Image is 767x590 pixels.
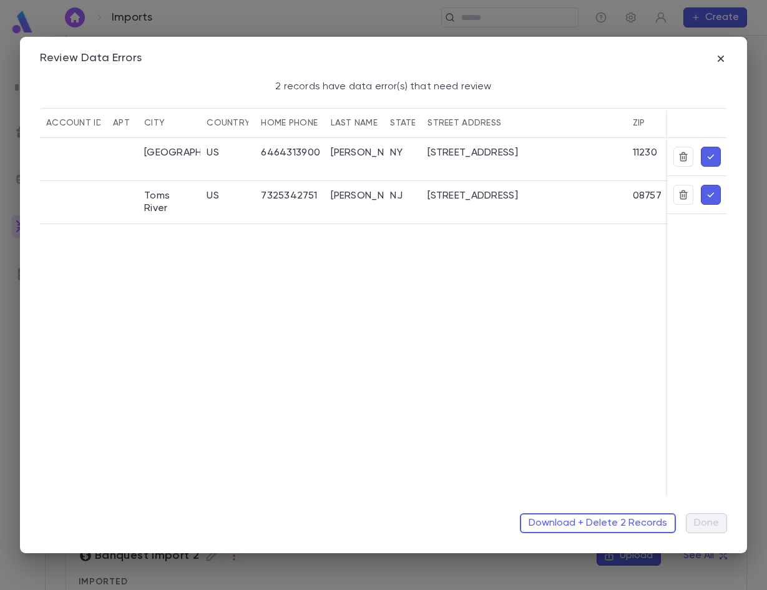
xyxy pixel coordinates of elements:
div: apt [113,108,130,138]
div: [GEOGRAPHIC_DATA] [144,147,246,159]
div: NJ [390,190,403,202]
div: 6464313900 [261,147,320,159]
div: account ID [46,108,102,138]
div: city [144,108,165,138]
p: 2 records have data error(s) that need review [275,81,491,93]
div: last Name [331,108,378,138]
div: country [207,108,250,138]
div: [STREET_ADDRESS] [427,190,517,202]
div: US [207,190,219,202]
div: NY [390,147,403,159]
div: 08757 [633,190,662,202]
div: 11230 [633,147,657,159]
div: [STREET_ADDRESS] [427,147,517,159]
div: 7325342751 [261,190,317,202]
div: zip [633,108,645,138]
div: Toms River [144,190,194,215]
div: [PERSON_NAME] [331,190,406,202]
div: home Phone [261,108,318,138]
button: Download + Delete 2 Records [520,513,676,533]
div: street Address [427,108,501,138]
div: US [207,147,219,159]
div: [PERSON_NAME] [331,147,406,159]
div: Review Data Errors [40,52,142,66]
div: state [390,108,416,138]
